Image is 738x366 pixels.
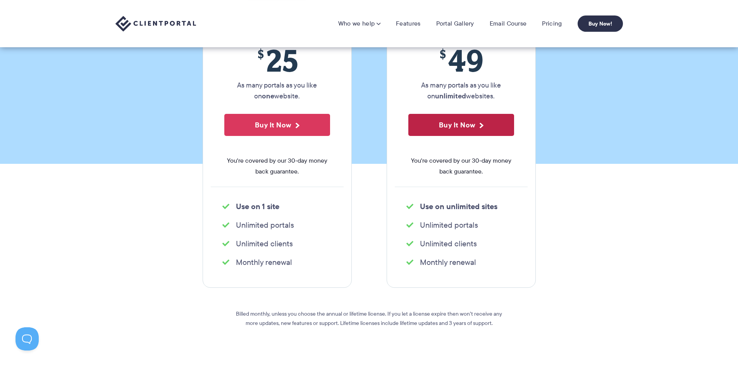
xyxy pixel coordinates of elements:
a: Features [396,20,420,27]
strong: Use on unlimited sites [420,201,497,212]
button: Buy It Now [408,114,514,136]
li: Unlimited clients [222,238,332,249]
p: As many portals as you like on websites. [408,80,514,101]
p: Billed monthly, unless you choose the annual or lifetime license. If you let a license expire the... [230,309,509,328]
a: Buy Now! [578,15,623,32]
strong: Use on 1 site [236,201,279,212]
strong: one [262,91,274,101]
li: Unlimited portals [406,220,516,230]
a: Who we help [338,20,380,27]
li: Monthly renewal [222,257,332,268]
span: 49 [408,43,514,78]
li: Monthly renewal [406,257,516,268]
span: 25 [224,43,330,78]
a: Portal Gallery [436,20,474,27]
p: As many portals as you like on website. [224,80,330,101]
span: You're covered by our 30-day money back guarantee. [224,155,330,177]
a: Pricing [542,20,562,27]
li: Unlimited clients [406,238,516,249]
li: Unlimited portals [222,220,332,230]
a: Email Course [490,20,527,27]
iframe: Toggle Customer Support [15,327,39,351]
span: You're covered by our 30-day money back guarantee. [408,155,514,177]
button: Buy It Now [224,114,330,136]
strong: unlimited [435,91,466,101]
